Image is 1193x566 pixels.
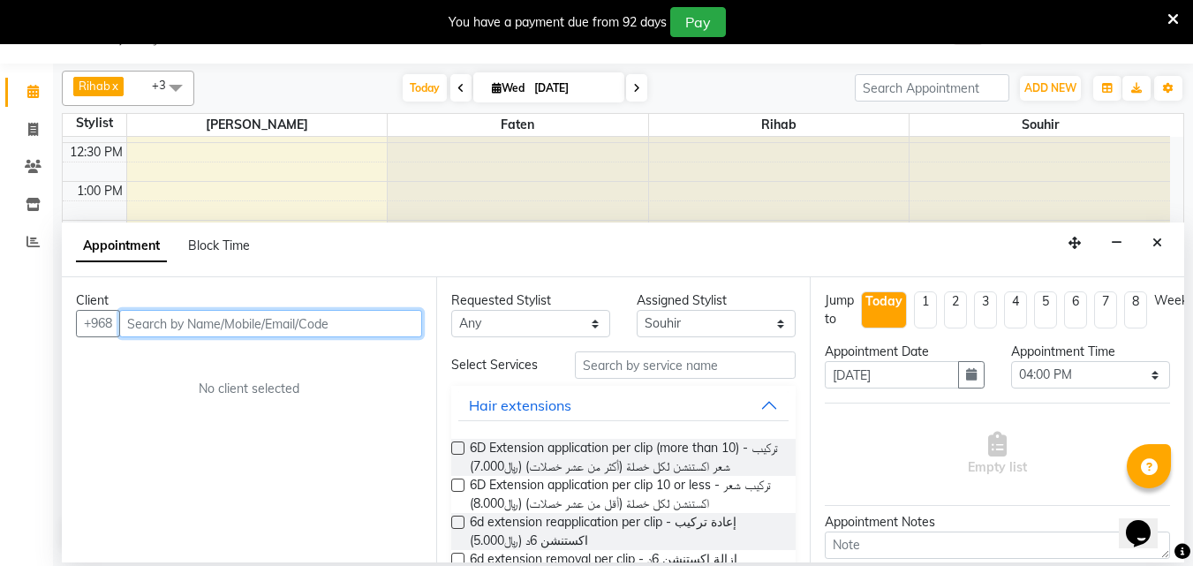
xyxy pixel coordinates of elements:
button: ADD NEW [1020,76,1081,101]
div: Stylist [63,114,126,132]
div: 1:30 PM [73,221,126,239]
input: yyyy-mm-dd [825,361,958,389]
div: No client selected [118,380,380,398]
span: Faten [388,114,648,136]
div: You have a payment due from 92 days [449,13,667,32]
span: Souhir [910,114,1170,136]
input: Search Appointment [855,74,1009,102]
button: Close [1144,230,1170,257]
div: Today [865,292,902,311]
div: Appointment Date [825,343,984,361]
button: Hair extensions [458,389,789,421]
li: 6 [1064,291,1087,328]
span: 6d extension reapplication per clip - إعادة تركيب اكستنشن 6د (﷼5.000) [470,513,782,550]
span: Empty list [968,432,1027,477]
li: 3 [974,291,997,328]
li: 8 [1124,291,1147,328]
span: 6D Extension application per clip 10 or less - تركيب شعر اكستنشن لكل خصلة (أقل من عشر خصلات) (﷼8.... [470,476,782,513]
div: Hair extensions [469,395,571,416]
div: Assigned Stylist [637,291,796,310]
span: Today [403,74,447,102]
div: Jump to [825,291,854,328]
span: ADD NEW [1024,81,1076,94]
li: 4 [1004,291,1027,328]
button: Pay [670,7,726,37]
div: 1:00 PM [73,182,126,200]
div: Select Services [438,356,562,374]
div: Requested Stylist [451,291,610,310]
li: 7 [1094,291,1117,328]
span: Wed [487,81,529,94]
span: Block Time [188,238,250,253]
span: +3 [152,78,179,92]
input: 2025-09-03 [529,75,617,102]
input: Search by Name/Mobile/Email/Code [119,310,422,337]
a: x [110,79,118,93]
span: Rihab [79,79,110,93]
div: Client [76,291,422,310]
iframe: chat widget [1119,495,1175,548]
button: +968 [76,310,120,337]
span: Appointment [76,230,167,262]
div: Appointment Time [1011,343,1170,361]
input: Search by service name [575,351,796,379]
span: 6D Extension application per clip (more than 10) - تركيب شعر اكستنشن لكل خصلة (أكثر من عشر خصلات)... [470,439,782,476]
li: 1 [914,291,937,328]
li: 2 [944,291,967,328]
div: 12:30 PM [66,143,126,162]
li: 5 [1034,291,1057,328]
div: Appointment Notes [825,513,1170,532]
span: Rihab [649,114,910,136]
span: [PERSON_NAME] [127,114,388,136]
